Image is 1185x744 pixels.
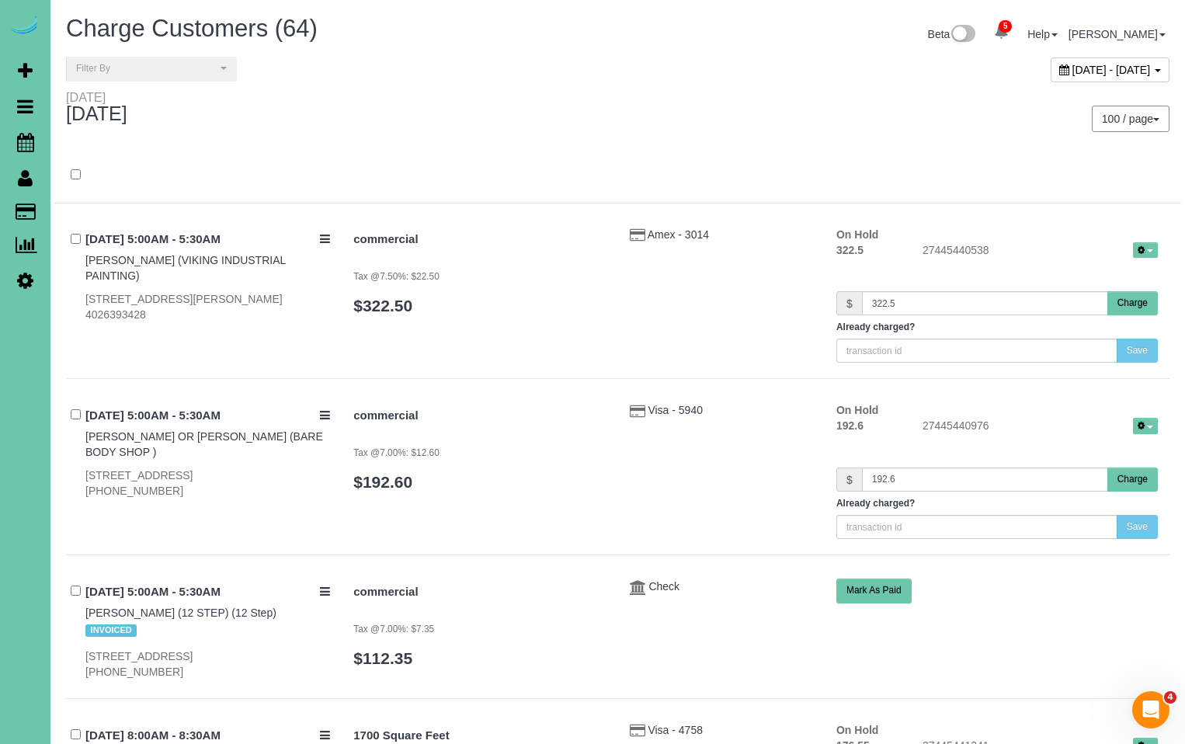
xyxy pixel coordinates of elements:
div: [STREET_ADDRESS] [PHONE_NUMBER] [85,648,330,680]
h4: [DATE] 5:00AM - 5:30AM [85,233,330,246]
div: 27445440976 [911,418,1169,436]
h4: [DATE] 5:00AM - 5:30AM [85,409,330,422]
span: 4 [1164,691,1176,704]
button: Mark As Paid [836,579,912,603]
a: Visa - 5940 [648,404,703,416]
a: $322.50 [353,297,412,315]
a: 5 [986,16,1016,50]
iframe: Intercom live chat [1132,691,1169,728]
h4: commercial [353,586,606,599]
small: Tax @7.00%: $7.35 [353,624,434,634]
button: Charge [1107,468,1158,492]
strong: On Hold [836,228,878,241]
div: Tags [85,621,330,641]
span: [DATE] - [DATE] [1072,64,1151,76]
span: INVOICED [85,624,137,637]
h4: commercial [353,409,606,422]
div: [DATE] [66,91,143,125]
a: [PERSON_NAME] (12 STEP) (12 Step) [85,607,276,619]
div: 27445440538 [911,242,1169,261]
div: [STREET_ADDRESS][PERSON_NAME] 4026393428 [85,291,330,322]
input: transaction id [836,515,1117,539]
a: Visa - 4758 [648,724,703,736]
a: [PERSON_NAME] OR [PERSON_NAME] (BARE BODY SHOP ) [85,430,323,458]
span: Charge Customers (64) [66,15,318,42]
h5: Already charged? [836,499,1158,509]
img: New interface [950,25,975,45]
a: $112.35 [353,649,412,667]
a: Beta [928,28,976,40]
a: [PERSON_NAME] (VIKING INDUSTRIAL PAINTING) [85,254,286,282]
h4: commercial [353,233,606,246]
a: Amex - 3014 [648,228,709,241]
small: Tax @7.50%: $22.50 [353,271,440,282]
div: [DATE] [66,91,127,103]
h4: [DATE] 8:00AM - 8:30AM [85,729,330,742]
button: Filter By [66,57,237,81]
input: transaction id [836,339,1117,363]
strong: 322.5 [836,244,864,256]
button: Charge [1107,291,1158,315]
h4: 1700 Square Feet [353,729,606,742]
span: Filter By [76,62,217,75]
span: 5 [999,20,1012,33]
span: $ [836,468,862,492]
a: Help [1027,28,1058,40]
span: $ [836,291,862,315]
nav: Pagination navigation [1093,106,1169,132]
strong: On Hold [836,724,878,736]
small: Tax @7.00%: $12.60 [353,447,440,458]
button: 100 / page [1092,106,1169,132]
a: $192.60 [353,473,412,491]
a: Check [648,580,679,593]
strong: 192.6 [836,419,864,432]
a: [PERSON_NAME] [1069,28,1166,40]
h5: Already charged? [836,322,1158,332]
h4: [DATE] 5:00AM - 5:30AM [85,586,330,599]
strong: On Hold [836,404,878,416]
img: Automaid Logo [9,16,40,37]
div: [STREET_ADDRESS] [PHONE_NUMBER] [85,468,330,499]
